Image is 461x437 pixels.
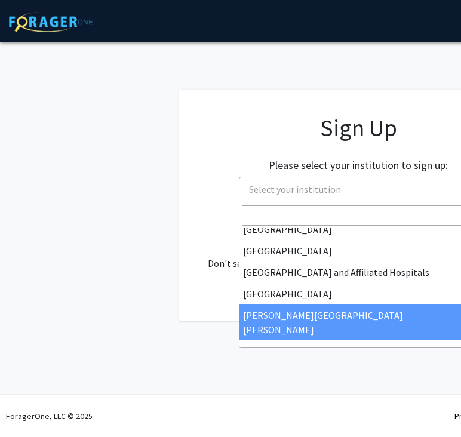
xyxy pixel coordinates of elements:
div: ForagerOne, LLC © 2025 [6,395,93,437]
span: Select your institution [249,183,341,195]
iframe: Chat [9,383,51,428]
img: ForagerOne Logo [9,11,93,32]
h2: Please select your institution to sign up: [269,159,448,172]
